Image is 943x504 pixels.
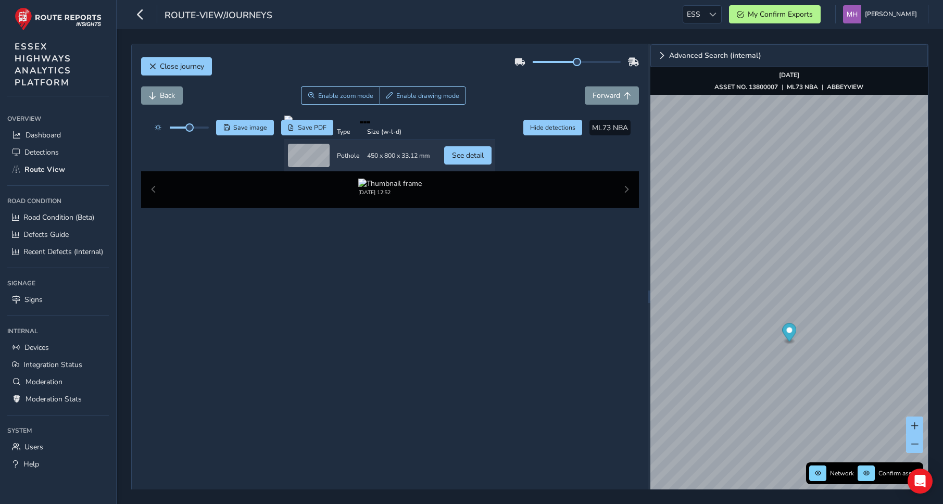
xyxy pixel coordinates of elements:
[301,86,380,105] button: Zoom
[523,120,583,135] button: Hide detections
[787,83,818,91] strong: ML73 NBA
[23,247,103,257] span: Recent Defects (Internal)
[23,459,39,469] span: Help
[7,193,109,209] div: Road Condition
[7,373,109,390] a: Moderation
[7,356,109,373] a: Integration Status
[830,469,854,477] span: Network
[141,57,212,75] button: Close journey
[7,339,109,356] a: Devices
[363,140,433,171] td: 450 x 800 x 33.12 mm
[878,469,920,477] span: Confirm assets
[24,343,49,352] span: Devices
[714,83,778,91] strong: ASSET NO. 13800007
[23,212,94,222] span: Road Condition (Beta)
[333,140,363,171] td: Pothole
[26,130,61,140] span: Dashboard
[530,123,575,132] span: Hide detections
[318,92,373,100] span: Enable zoom mode
[683,6,704,23] span: ESS
[7,275,109,291] div: Signage
[165,9,272,23] span: route-view/journeys
[782,323,796,345] div: Map marker
[865,5,917,23] span: [PERSON_NAME]
[160,91,175,100] span: Back
[7,390,109,408] a: Moderation Stats
[585,86,639,105] button: Forward
[650,44,928,67] a: Expand
[7,111,109,127] div: Overview
[15,41,71,89] span: ESSEX HIGHWAYS ANALYTICS PLATFORM
[281,120,334,135] button: PDF
[843,5,921,23] button: [PERSON_NAME]
[444,146,492,165] button: See detail
[396,92,459,100] span: Enable drawing mode
[358,188,422,196] div: [DATE] 12:52
[7,209,109,226] a: Road Condition (Beta)
[216,120,274,135] button: Save
[827,83,863,91] strong: ABBEYVIEW
[779,71,799,79] strong: [DATE]
[298,123,326,132] span: Save PDF
[24,295,43,305] span: Signs
[26,377,62,387] span: Moderation
[24,147,59,157] span: Detections
[380,86,467,105] button: Draw
[7,127,109,144] a: Dashboard
[7,226,109,243] a: Defects Guide
[843,5,861,23] img: diamond-layout
[908,469,933,494] div: Open Intercom Messenger
[7,323,109,339] div: Internal
[592,123,628,133] span: ML73 NBA
[23,230,69,240] span: Defects Guide
[141,86,183,105] button: Back
[15,7,102,31] img: rr logo
[714,83,863,91] div: | |
[160,61,204,71] span: Close journey
[7,243,109,260] a: Recent Defects (Internal)
[7,423,109,438] div: System
[669,52,761,59] span: Advanced Search (internal)
[24,165,65,174] span: Route View
[593,91,620,100] span: Forward
[748,9,813,19] span: My Confirm Exports
[7,291,109,308] a: Signs
[358,179,422,188] img: Thumbnail frame
[7,161,109,178] a: Route View
[452,150,484,160] span: See detail
[24,442,43,452] span: Users
[23,360,82,370] span: Integration Status
[233,123,267,132] span: Save image
[7,456,109,473] a: Help
[7,438,109,456] a: Users
[26,394,82,404] span: Moderation Stats
[729,5,821,23] button: My Confirm Exports
[7,144,109,161] a: Detections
